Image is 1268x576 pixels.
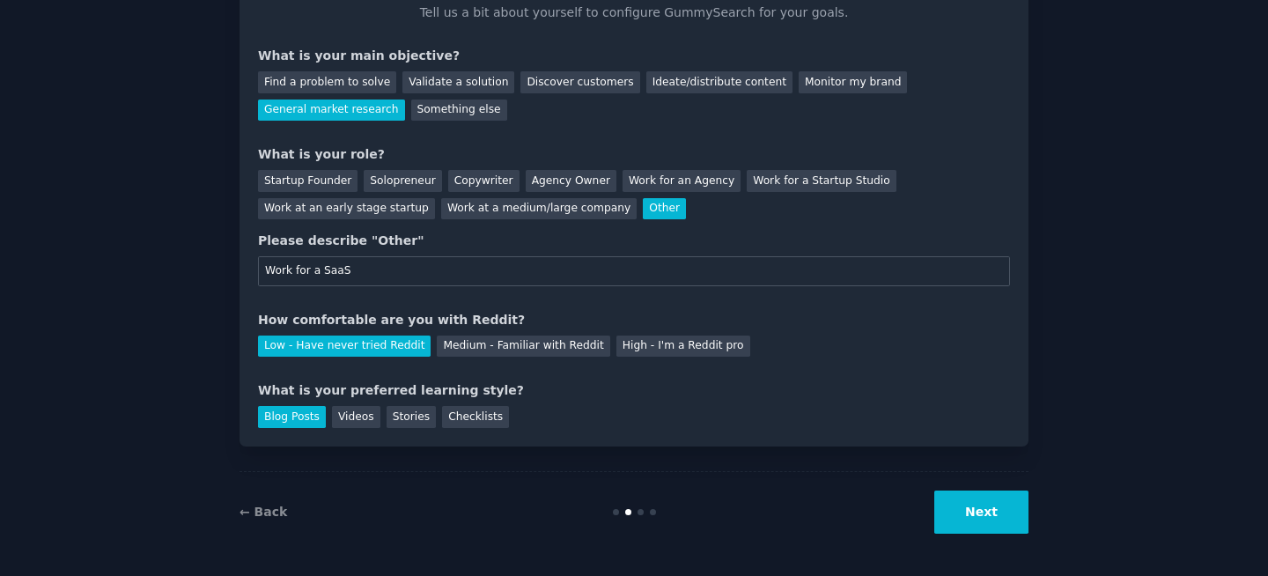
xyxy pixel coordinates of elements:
div: Validate a solution [402,71,514,93]
div: Monitor my brand [799,71,907,93]
div: How comfortable are you with Reddit? [258,311,1010,329]
div: Blog Posts [258,406,326,428]
div: Stories [387,406,436,428]
div: Copywriter [448,170,520,192]
div: Medium - Familiar with Reddit [437,336,609,358]
div: Startup Founder [258,170,358,192]
div: Work for an Agency [623,170,741,192]
div: Agency Owner [526,170,616,192]
div: Work at an early stage startup [258,198,435,220]
div: Discover customers [520,71,639,93]
div: Other [643,198,686,220]
div: Work for a Startup Studio [747,170,896,192]
div: What is your role? [258,145,1010,164]
div: Checklists [442,406,509,428]
div: What is your preferred learning style? [258,381,1010,400]
div: General market research [258,100,405,122]
div: Videos [332,406,380,428]
div: Find a problem to solve [258,71,396,93]
div: High - I'm a Reddit pro [616,336,750,358]
input: Your role [258,256,1010,286]
div: Low - Have never tried Reddit [258,336,431,358]
button: Next [934,491,1028,534]
div: Work at a medium/large company [441,198,637,220]
p: Tell us a bit about yourself to configure GummySearch for your goals. [412,4,856,22]
div: Solopreneur [364,170,441,192]
div: Something else [411,100,507,122]
div: Please describe "Other" [258,232,1010,250]
div: What is your main objective? [258,47,1010,65]
div: Ideate/distribute content [646,71,792,93]
a: ← Back [240,505,287,519]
